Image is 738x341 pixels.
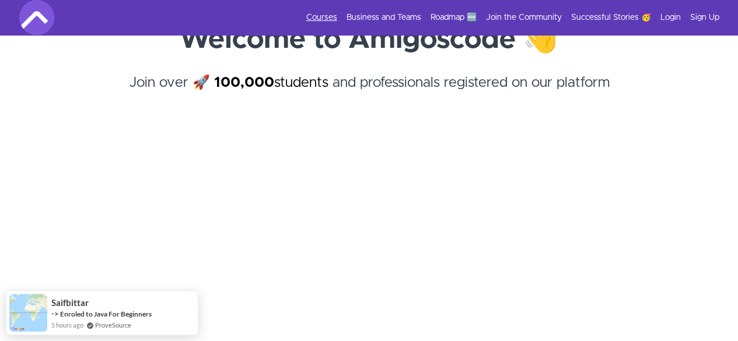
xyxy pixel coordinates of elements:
a: Join the Community [486,12,562,23]
img: provesource social proof notification image [9,294,47,332]
a: Business and Teams [347,12,421,23]
span: 5 hours ago [51,320,83,330]
a: Courses [306,12,337,23]
a: Login [660,12,681,23]
strong: 100,000 [214,76,274,90]
span: -> [51,309,59,318]
a: ProveSource [95,320,131,330]
span: saifbittar [51,298,89,308]
strong: Welcome to Amigoscode 👋 [180,26,558,54]
a: Successful Stories 🥳 [571,12,651,23]
a: Roadmap 🆕 [431,12,477,23]
h4: Join over 🚀 and professionals registered on our platform [19,72,719,114]
a: 100,000students [214,76,328,90]
a: Enroled to Java For Beginners [60,310,152,318]
a: Sign Up [690,12,719,23]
